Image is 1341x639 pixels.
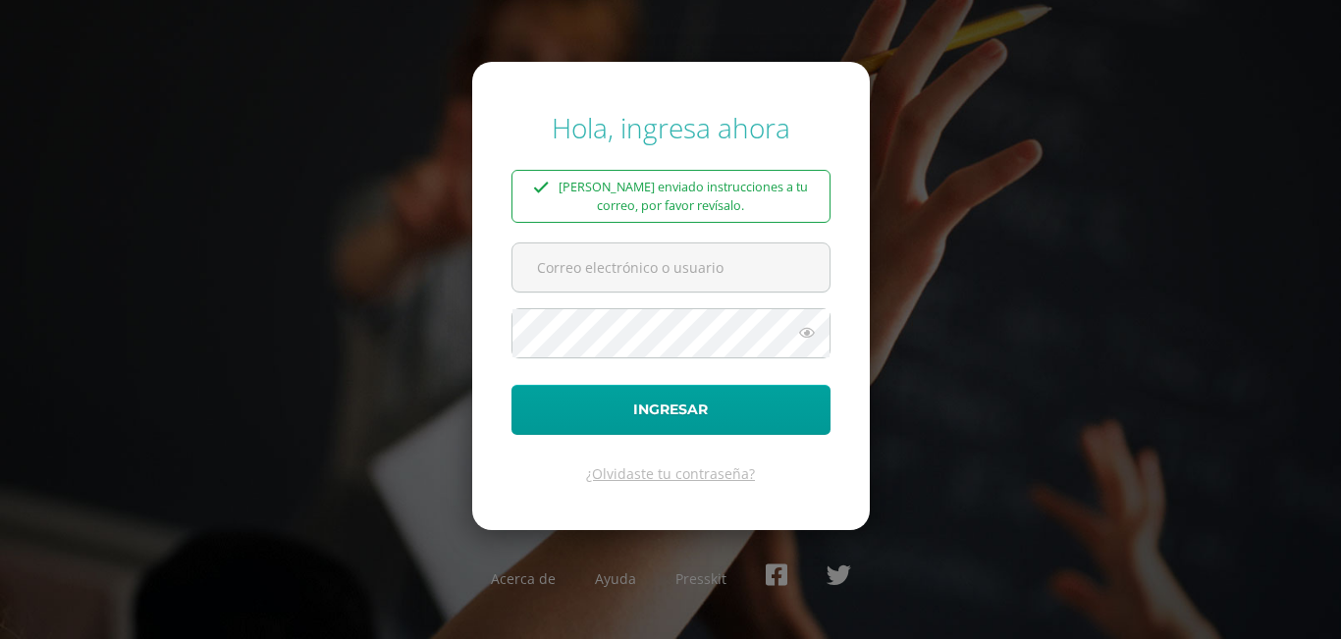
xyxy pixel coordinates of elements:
button: Ingresar [511,385,831,435]
a: Ayuda [595,569,636,588]
a: ¿Olvidaste tu contraseña? [586,464,755,483]
a: Acerca de [491,569,556,588]
div: Hola, ingresa ahora [511,109,831,146]
div: [PERSON_NAME] enviado instrucciones a tu correo, por favor revísalo. [511,170,831,223]
a: Presskit [675,569,726,588]
input: Correo electrónico o usuario [512,243,830,292]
